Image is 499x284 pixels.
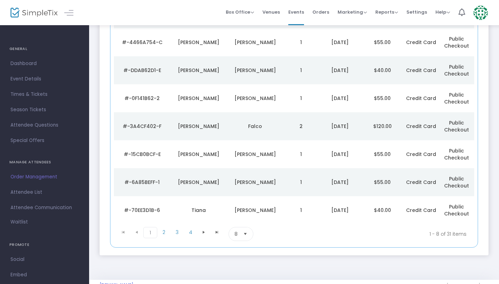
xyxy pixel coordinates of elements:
span: Page 4 [184,227,197,237]
td: $55.00 [361,140,404,168]
div: #-3A4CF402-F [116,123,169,130]
span: Credit Card [406,179,436,186]
div: Ramey [229,179,282,186]
span: Orders [312,3,329,21]
h4: MANAGE ATTENDEES [9,155,80,169]
h4: GENERAL [9,42,80,56]
span: Public Checkout [444,35,469,49]
div: Kane [229,207,282,214]
td: 1 [283,56,319,84]
span: Order Management [10,172,79,182]
div: 8/9/2025 [320,67,359,74]
div: 8/9/2025 [320,123,359,130]
div: David [172,151,225,158]
span: Go to the next page [197,227,210,237]
span: Page 2 [157,227,171,237]
td: $55.00 [361,28,404,56]
kendo-pager-info: 1 - 8 of 31 items [323,227,467,241]
div: Falco [229,123,282,130]
div: #-0F141B62-2 [116,95,169,102]
span: Help [435,9,450,15]
div: #-4466A754-C [116,39,169,46]
span: Embed [10,270,79,279]
h4: PROMOTE [9,238,80,252]
span: Credit Card [406,67,436,74]
div: Lenore [172,123,225,130]
td: $55.00 [361,84,404,112]
span: Go to the last page [214,229,220,235]
span: Go to the last page [210,227,224,237]
span: Attendee Communication [10,203,79,212]
span: Credit Card [406,95,436,102]
div: Joshua [172,95,225,102]
span: Public Checkout [444,175,469,189]
td: $120.00 [361,112,404,140]
span: Marketing [338,9,367,15]
span: Public Checkout [444,91,469,105]
div: Mears [229,95,282,102]
div: Tiana [172,207,225,214]
span: Attendee List [10,188,79,197]
span: Attendee Questions [10,121,79,130]
td: $55.00 [361,168,404,196]
td: $40.00 [361,56,404,84]
div: Piaseczny [229,67,282,74]
div: 8/8/2025 [320,151,359,158]
div: 8/9/2025 [320,95,359,102]
span: 8 [234,230,238,237]
span: Waitlist [10,219,28,226]
span: Venues [262,3,280,21]
td: 1 [283,196,319,224]
div: #-70EE3D1B-6 [116,207,169,214]
td: 1 [283,28,319,56]
td: 1 [283,140,319,168]
span: Page 1 [143,227,157,238]
button: Select [240,227,250,241]
span: Events [288,3,304,21]
span: Social [10,255,79,264]
div: 8/7/2025 [320,207,359,214]
div: #-15CB0BCF-E [116,151,169,158]
span: Go to the next page [201,229,207,235]
span: Times & Tickets [10,90,79,99]
div: 8/9/2025 [320,39,359,46]
span: Event Details [10,74,79,84]
div: Kelsey [172,67,225,74]
span: Page 3 [171,227,184,237]
span: Credit Card [406,151,436,158]
span: Reports [375,9,398,15]
div: Chasity [172,179,225,186]
span: Special Offers [10,136,79,145]
span: Dashboard [10,59,79,68]
div: Goldkamp [229,39,282,46]
span: Box Office [226,9,254,15]
span: Public Checkout [444,147,469,161]
span: Credit Card [406,207,436,214]
span: Settings [406,3,427,21]
td: $40.00 [361,196,404,224]
span: Public Checkout [444,203,469,217]
div: Andrew [172,39,225,46]
div: 8/8/2025 [320,179,359,186]
span: Season Tickets [10,105,79,114]
div: #-6A85BEFF-1 [116,179,169,186]
span: Credit Card [406,123,436,130]
td: 1 [283,84,319,112]
td: 1 [283,168,319,196]
div: Ramey [229,151,282,158]
div: #-DDAB62D1-E [116,67,169,74]
span: Public Checkout [444,63,469,77]
td: 2 [283,112,319,140]
span: Credit Card [406,39,436,46]
span: Public Checkout [444,119,469,133]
